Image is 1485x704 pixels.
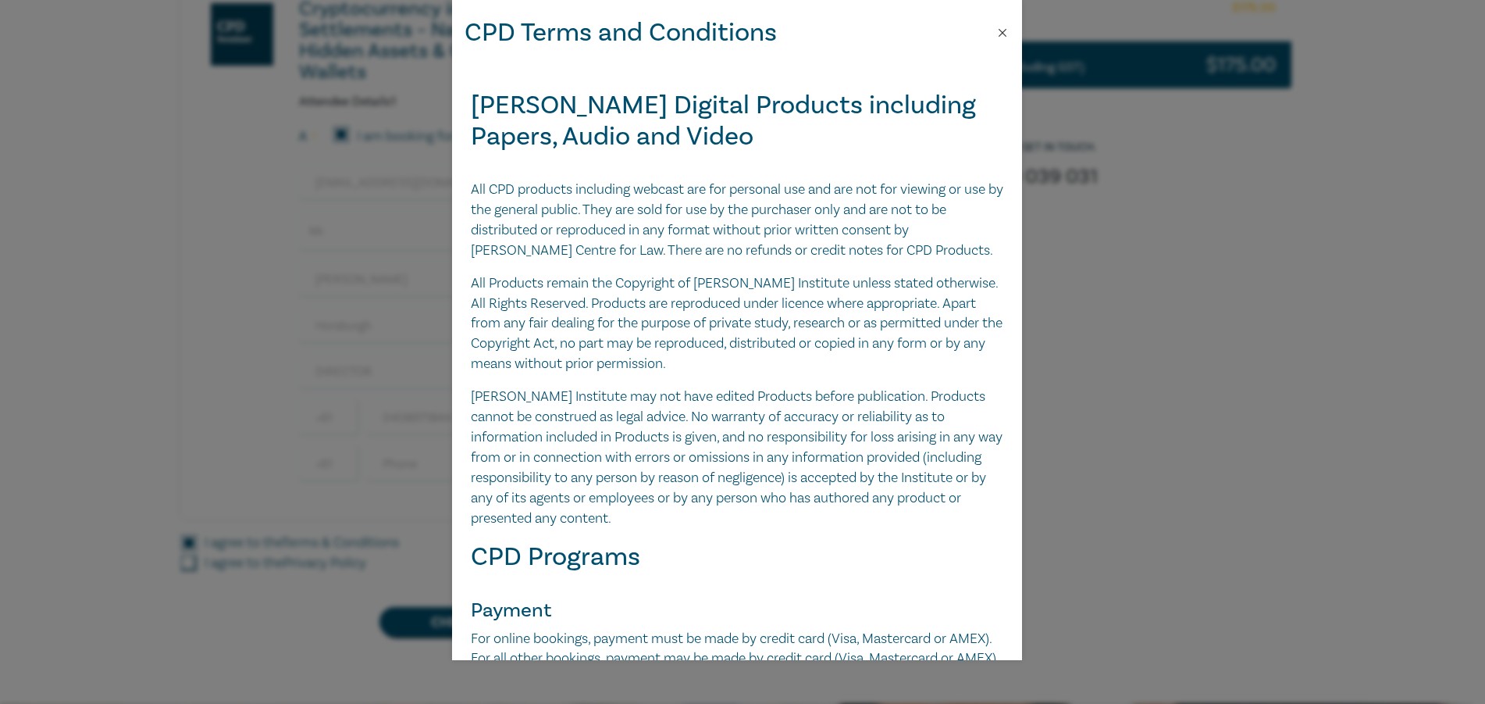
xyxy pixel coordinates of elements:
button: Close [995,26,1010,40]
h2: CPD Terms and Conditions [465,13,777,52]
p: [PERSON_NAME] Institute may not have edited Products before publication. Products cannot be const... [471,387,1003,528]
h2: CPD Programs [471,541,1003,573]
h2: [PERSON_NAME] Digital Products including Papers, Audio and Video [471,90,1003,152]
p: For online bookings, payment must be made by credit card (Visa, Mastercard or AMEX). For all othe... [471,629,1003,690]
h3: Payment [471,600,1003,621]
p: All CPD products including webcast are for personal use and are not for viewing or use by the gen... [471,180,1003,261]
p: All Products remain the Copyright of [PERSON_NAME] Institute unless stated otherwise. All Rights ... [471,273,1003,375]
